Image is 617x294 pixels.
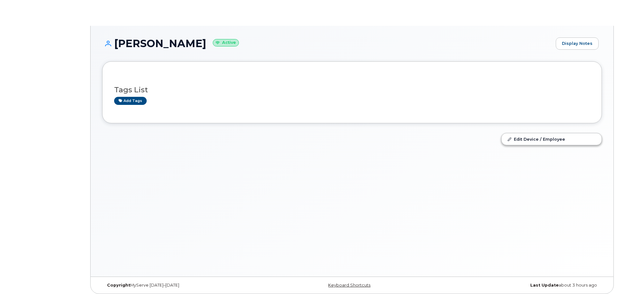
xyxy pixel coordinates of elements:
div: about 3 hours ago [435,283,602,288]
strong: Copyright [107,283,130,288]
h3: Tags List [114,86,590,94]
div: MyServe [DATE]–[DATE] [102,283,269,288]
strong: Last Update [530,283,559,288]
a: Add tags [114,97,147,105]
small: Active [213,39,239,46]
h1: [PERSON_NAME] [102,38,553,49]
a: Keyboard Shortcuts [328,283,370,288]
a: Edit Device / Employee [502,133,602,145]
a: Display Notes [556,37,599,50]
